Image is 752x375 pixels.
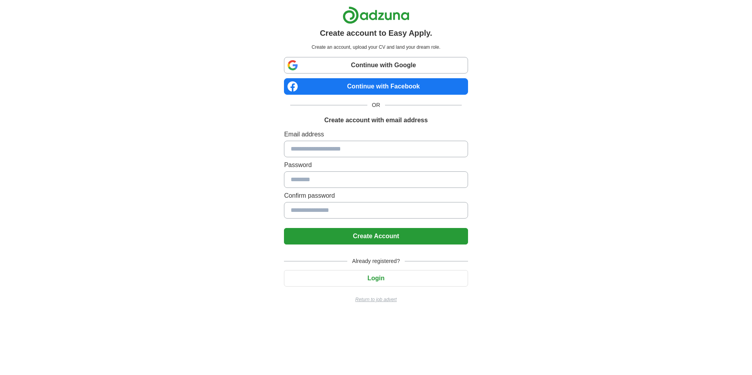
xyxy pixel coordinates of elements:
[284,130,468,139] label: Email address
[286,44,466,51] p: Create an account, upload your CV and land your dream role.
[367,101,385,109] span: OR
[284,296,468,303] a: Return to job advert
[284,160,468,170] label: Password
[343,6,409,24] img: Adzuna logo
[324,116,428,125] h1: Create account with email address
[284,228,468,244] button: Create Account
[320,27,432,39] h1: Create account to Easy Apply.
[284,57,468,74] a: Continue with Google
[347,257,404,265] span: Already registered?
[284,270,468,287] button: Login
[284,78,468,95] a: Continue with Facebook
[284,275,468,281] a: Login
[284,191,468,200] label: Confirm password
